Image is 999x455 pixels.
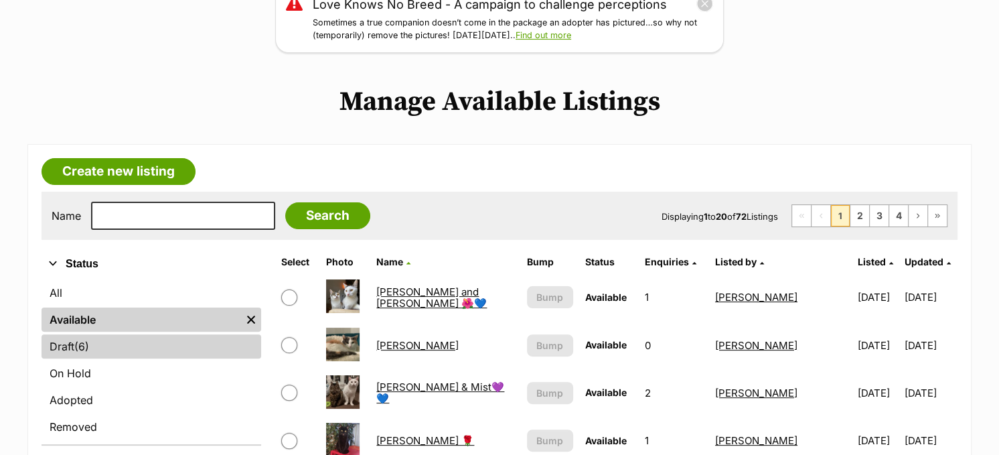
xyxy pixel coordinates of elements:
span: Listed by [715,256,757,267]
strong: 1 [704,211,708,222]
a: Adopted [42,388,261,412]
th: Status [580,251,638,273]
span: Bump [536,434,563,448]
th: Select [276,251,319,273]
span: translation missing: en.admin.listings.index.attributes.enquiries [644,256,688,267]
td: 0 [639,322,708,369]
a: [PERSON_NAME] [715,291,797,304]
a: Updated [905,256,951,267]
td: [DATE] [905,322,956,369]
img: Angelo & Mist💜💙 [326,375,360,409]
a: Listed [857,256,893,267]
a: Page 3 [870,205,889,226]
a: [PERSON_NAME] and [PERSON_NAME] 🌺💙 [376,285,487,310]
a: On Hold [42,361,261,385]
span: Name [376,256,403,267]
span: Bump [536,338,563,352]
td: 2 [639,370,708,416]
a: Find out more [516,30,571,40]
span: Updated [905,256,943,267]
a: [PERSON_NAME] [715,339,797,352]
td: [DATE] [852,370,903,416]
span: (6) [74,338,89,354]
a: Draft [42,334,261,359]
th: Bump [522,251,579,273]
span: Bump [536,290,563,304]
button: Bump [527,334,573,356]
button: Bump [527,430,573,452]
span: Previous page [812,205,830,226]
th: Photo [321,251,370,273]
a: Last page [928,205,947,226]
a: Available [42,308,241,332]
span: Available [585,291,627,303]
strong: 72 [736,211,747,222]
a: Page 4 [889,205,908,226]
a: All [42,281,261,305]
a: [PERSON_NAME] [376,339,459,352]
td: 1 [639,274,708,320]
button: Bump [527,286,573,308]
td: [DATE] [905,370,956,416]
p: Sometimes a true companion doesn’t come in the package an adopter has pictured…so why not (tempor... [313,17,713,42]
a: [PERSON_NAME] [715,434,797,447]
img: Aiko and Emiri 🌺💙 [326,279,360,313]
span: Displaying to of Listings [662,211,778,222]
a: Enquiries [644,256,696,267]
div: Status [42,278,261,444]
a: Page 2 [850,205,869,226]
a: [PERSON_NAME] [715,387,797,399]
a: Remove filter [241,308,261,332]
a: Name [376,256,410,267]
span: First page [792,205,811,226]
span: Listed [857,256,885,267]
a: Create new listing [42,158,196,185]
a: [PERSON_NAME] 🌹 [376,434,474,447]
strong: 20 [716,211,727,222]
a: Listed by [715,256,764,267]
td: [DATE] [905,274,956,320]
span: Available [585,387,627,398]
input: Search [285,202,370,229]
span: Page 1 [831,205,850,226]
span: Available [585,339,627,350]
td: [DATE] [852,322,903,369]
span: Available [585,435,627,446]
button: Status [42,255,261,273]
nav: Pagination [791,204,947,227]
a: Removed [42,415,261,439]
label: Name [52,210,81,222]
td: [DATE] [852,274,903,320]
a: [PERSON_NAME] & Mist💜💙 [376,381,504,405]
button: Bump [527,382,573,404]
span: Bump [536,386,563,400]
a: Next page [909,205,927,226]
